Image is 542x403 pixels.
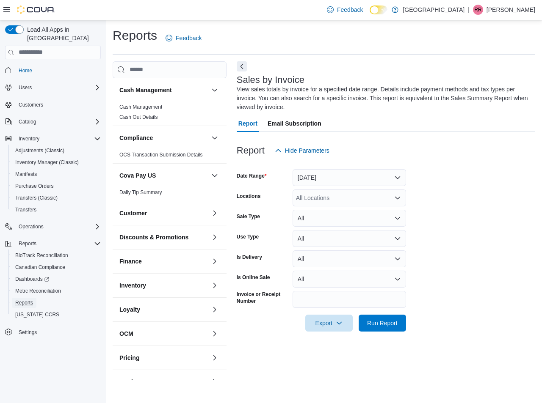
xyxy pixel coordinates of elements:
[119,209,208,217] button: Customer
[19,84,32,91] span: Users
[474,5,481,15] span: RR
[119,134,153,142] h3: Compliance
[19,135,39,142] span: Inventory
[12,193,101,203] span: Transfers (Classic)
[12,286,64,296] a: Metrc Reconciliation
[367,319,398,327] span: Run Report
[15,288,61,294] span: Metrc Reconciliation
[2,99,104,111] button: Customers
[119,257,208,266] button: Finance
[176,34,202,42] span: Feedback
[119,305,140,314] h3: Loyalty
[119,171,156,180] h3: Cova Pay US
[8,192,104,204] button: Transfers (Classic)
[12,250,101,260] span: BioTrack Reconciliation
[268,115,321,132] span: Email Subscription
[119,233,188,241] h3: Discounts & Promotions
[15,100,47,110] a: Customers
[19,223,44,230] span: Operations
[119,86,208,94] button: Cash Management
[12,205,101,215] span: Transfers
[293,250,406,267] button: All
[15,276,49,282] span: Dashboards
[15,299,33,306] span: Reports
[119,354,139,362] h3: Pricing
[8,204,104,216] button: Transfers
[119,114,158,121] span: Cash Out Details
[12,193,61,203] a: Transfers (Classic)
[237,274,270,281] label: Is Online Sale
[15,239,101,249] span: Reports
[119,329,133,338] h3: OCM
[119,189,162,196] span: Daily Tip Summary
[119,171,208,180] button: Cova Pay US
[15,117,101,127] span: Catalog
[12,298,101,308] span: Reports
[19,101,43,108] span: Customers
[12,145,68,156] a: Adjustments (Classic)
[210,353,220,363] button: Pricing
[293,169,406,186] button: [DATE]
[2,116,104,128] button: Catalog
[15,195,58,201] span: Transfers (Classic)
[119,104,162,110] a: Cash Management
[12,181,57,191] a: Purchase Orders
[210,329,220,339] button: OCM
[293,230,406,247] button: All
[15,206,36,213] span: Transfers
[113,102,227,126] div: Cash Management
[12,274,53,284] a: Dashboards
[15,147,64,154] span: Adjustments (Classic)
[12,286,101,296] span: Metrc Reconciliation
[305,315,353,332] button: Export
[119,354,208,362] button: Pricing
[210,170,220,181] button: Cova Pay US
[15,222,47,232] button: Operations
[15,326,101,337] span: Settings
[119,305,208,314] button: Loyalty
[17,5,55,14] img: Cova
[310,315,348,332] span: Export
[370,5,387,14] input: Dark Mode
[2,238,104,249] button: Reports
[15,183,54,189] span: Purchase Orders
[237,85,531,112] div: View sales totals by invoice for a specified date range. Details include payment methods and tax ...
[15,66,36,76] a: Home
[237,193,261,200] label: Locations
[15,159,79,166] span: Inventory Manager (Classic)
[15,327,40,337] a: Settings
[12,262,101,272] span: Canadian Compliance
[113,27,157,44] h1: Reports
[2,64,104,77] button: Home
[15,134,43,144] button: Inventory
[2,221,104,233] button: Operations
[5,61,101,360] nav: Complex example
[119,378,145,386] h3: Products
[237,213,260,220] label: Sale Type
[237,145,265,156] h3: Report
[324,1,366,18] a: Feedback
[8,261,104,273] button: Canadian Compliance
[8,145,104,156] button: Adjustments (Classic)
[210,280,220,291] button: Inventory
[403,5,465,15] p: [GEOGRAPHIC_DATA]
[12,298,36,308] a: Reports
[15,117,39,127] button: Catalog
[119,114,158,120] a: Cash Out Details
[285,146,329,155] span: Hide Parameters
[210,304,220,315] button: Loyalty
[12,145,101,156] span: Adjustments (Classic)
[8,273,104,285] a: Dashboards
[119,329,208,338] button: OCM
[119,281,146,290] h3: Inventory
[210,208,220,218] button: Customer
[487,5,535,15] p: [PERSON_NAME]
[19,329,37,336] span: Settings
[237,233,259,240] label: Use Type
[119,151,203,158] span: OCS Transaction Submission Details
[237,75,304,85] h3: Sales by Invoice
[210,133,220,143] button: Compliance
[12,169,101,179] span: Manifests
[15,264,65,271] span: Canadian Compliance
